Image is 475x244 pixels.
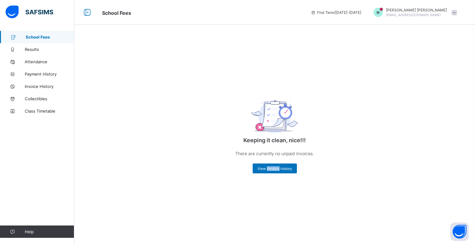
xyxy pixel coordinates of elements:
[251,99,298,133] img: empty_exam.25ac31c7e64bfa8fcc0a6b068b22d071.svg
[311,10,361,15] span: session/term information
[213,82,336,180] div: Keeping it clean, nice!!!
[213,137,336,143] p: Keeping it clean, nice!!!
[386,13,441,17] span: [EMAIL_ADDRESS][DOMAIN_NAME]
[257,166,292,171] span: View invoice history
[213,150,336,157] p: There are currently no unpaid invoices.
[26,35,74,39] span: School Fees
[25,109,74,114] span: Class Timetable
[6,6,53,19] img: safsims
[377,10,379,15] span: N
[386,8,447,12] span: [PERSON_NAME] [PERSON_NAME]
[367,8,460,17] div: Nanette Olushola
[25,47,74,52] span: Results
[25,229,74,234] span: Help
[25,96,74,101] span: Collectibles
[450,222,469,241] button: Open asap
[102,10,131,16] span: School Fees
[25,84,74,89] span: Invoice History
[25,59,74,64] span: Attendance
[25,72,74,77] span: Payment History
